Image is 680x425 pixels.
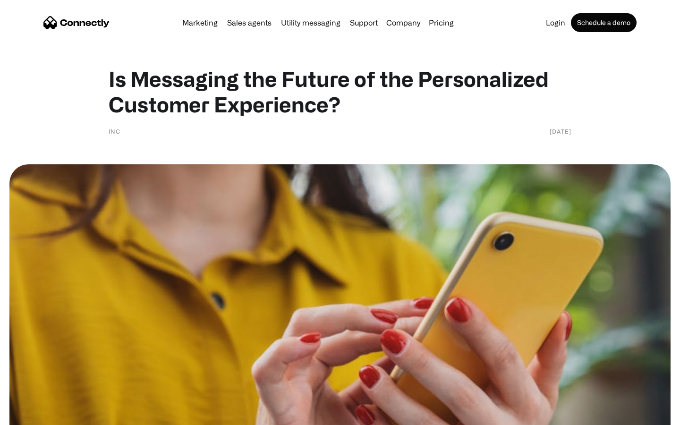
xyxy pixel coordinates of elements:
[223,19,275,26] a: Sales agents
[109,66,571,117] h1: Is Messaging the Future of the Personalized Customer Experience?
[386,16,420,29] div: Company
[178,19,221,26] a: Marketing
[346,19,382,26] a: Support
[383,16,423,29] div: Company
[571,13,637,32] a: Schedule a demo
[550,127,571,136] div: [DATE]
[542,19,569,26] a: Login
[277,19,344,26] a: Utility messaging
[109,127,120,136] div: Inc
[9,408,57,422] aside: Language selected: English
[19,408,57,422] ul: Language list
[425,19,458,26] a: Pricing
[43,16,110,30] a: home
